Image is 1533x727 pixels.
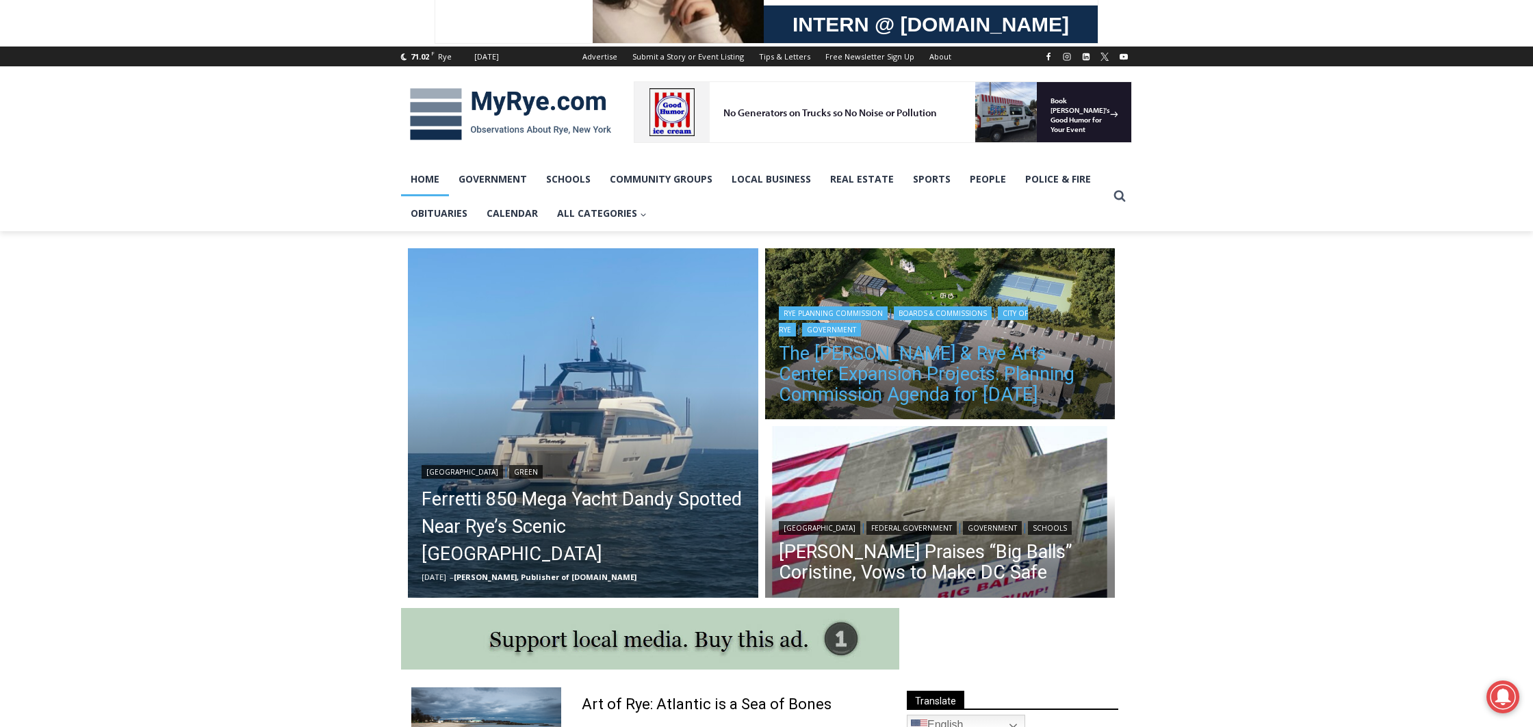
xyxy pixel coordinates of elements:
[765,426,1116,601] a: Read More Trump Praises “Big Balls” Coristine, Vows to Make DC Safe
[346,1,647,133] div: "I learned about the history of a place I’d honestly never considered even as a resident of [GEOG...
[401,162,449,196] a: Home
[779,304,1102,336] div: | | |
[765,426,1116,601] img: (PHOTO: President Donald Trump's Truth Social post about about Edward "Big Balls" Coristine gener...
[358,136,634,167] span: Intern @ [DOMAIN_NAME]
[141,85,201,163] div: Located at [STREET_ADDRESS][PERSON_NAME]
[722,162,821,196] a: Local Business
[408,248,758,598] img: (PHOTO: The 85' foot luxury yacht Dandy was parked just off Rye on Friday, August 8, 2025.)
[1107,184,1132,209] button: View Search Form
[600,162,722,196] a: Community Groups
[779,343,1102,405] a: The [PERSON_NAME] & Rye Arts Center Expansion Projects: Planning Commission Agenda for [DATE]
[779,306,1028,336] a: City of Rye
[1116,49,1132,65] a: YouTube
[422,572,446,582] time: [DATE]
[90,25,338,38] div: No Generators on Trucks so No Noise or Pollution
[454,572,636,582] a: [PERSON_NAME], Publisher of [DOMAIN_NAME]
[422,462,745,479] div: |
[802,323,861,336] a: Government
[625,47,751,66] a: Submit a Story or Event Listing
[575,47,625,66] a: Advertise
[474,51,499,63] div: [DATE]
[401,608,899,670] img: support local media, buy this ad
[411,51,429,62] span: 71.02
[907,691,964,709] span: Translate
[866,521,957,535] a: Federal Government
[765,248,1116,423] img: (PHOTO: The Rye Arts Center has developed a conceptual plan and renderings for the development of...
[450,572,454,582] span: –
[408,248,758,598] a: Read More Ferretti 850 Mega Yacht Dandy Spotted Near Rye’s Scenic Parsonage Point
[477,196,547,230] a: Calendar
[818,47,922,66] a: Free Newsletter Sign Up
[1028,521,1072,535] a: Schools
[960,162,1016,196] a: People
[401,79,620,150] img: MyRye.com
[401,162,1107,231] nav: Primary Navigation
[894,306,992,320] a: Boards & Commissions
[821,162,903,196] a: Real Estate
[1,137,138,170] a: Open Tues. - Sun. [PHONE_NUMBER]
[422,465,503,479] a: [GEOGRAPHIC_DATA]
[509,465,543,479] a: Green
[1059,49,1075,65] a: Instagram
[765,248,1116,423] a: Read More The Osborn & Rye Arts Center Expansion Projects: Planning Commission Agenda for Tuesday...
[751,47,818,66] a: Tips & Letters
[547,196,656,230] button: Child menu of All Categories
[4,141,134,193] span: Open Tues. - Sun. [PHONE_NUMBER]
[922,47,959,66] a: About
[1078,49,1094,65] a: Linkedin
[1016,162,1100,196] a: Police & Fire
[779,521,860,535] a: [GEOGRAPHIC_DATA]
[417,14,476,53] h4: Book [PERSON_NAME]'s Good Humor for Your Event
[779,306,888,320] a: Rye Planning Commission
[1096,49,1113,65] a: X
[431,49,435,57] span: F
[575,47,959,66] nav: Secondary Navigation
[903,162,960,196] a: Sports
[438,51,452,63] div: Rye
[329,133,663,170] a: Intern @ [DOMAIN_NAME]
[449,162,537,196] a: Government
[779,542,1102,583] a: [PERSON_NAME] Praises “Big Balls” Coristine, Vows to Make DC Safe
[401,196,477,230] a: Obituaries
[407,4,494,62] a: Book [PERSON_NAME]'s Good Humor for Your Event
[537,162,600,196] a: Schools
[422,486,745,568] a: Ferretti 850 Mega Yacht Dandy Spotted Near Rye’s Scenic [GEOGRAPHIC_DATA]
[963,521,1022,535] a: Government
[779,518,1102,535] div: | | |
[1040,49,1057,65] a: Facebook
[582,695,832,715] a: Art of Rye: Atlantic is a Sea of Bones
